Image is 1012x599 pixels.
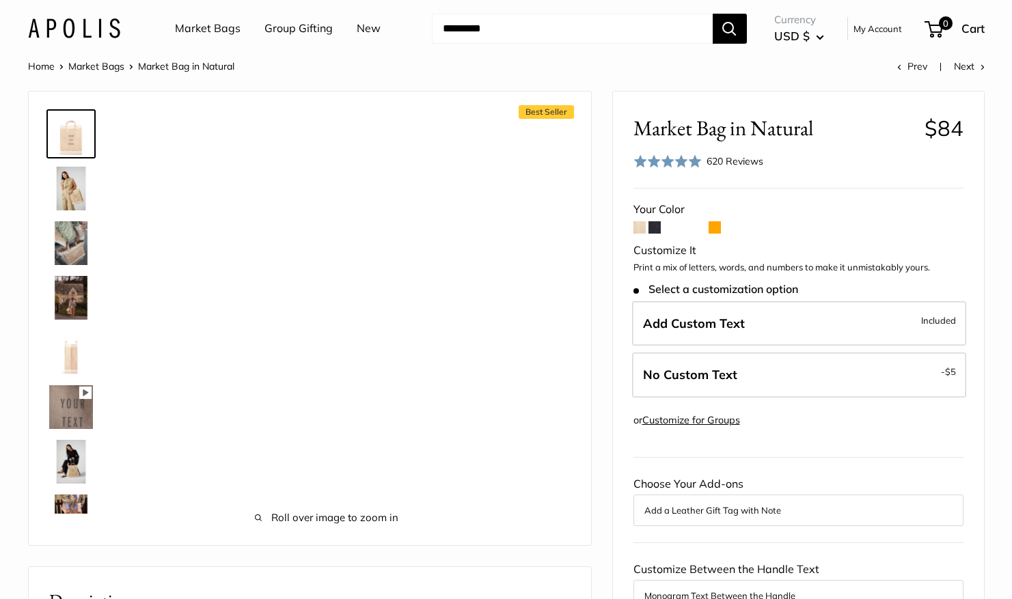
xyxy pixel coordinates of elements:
[49,112,93,156] img: Market Bag in Natural
[643,316,745,331] span: Add Custom Text
[46,437,96,486] a: Market Bag in Natural
[926,18,985,40] a: 0 Cart
[28,60,55,72] a: Home
[49,385,93,429] img: Market Bag in Natural
[46,273,96,322] a: Market Bag in Natural
[49,221,93,265] img: Market Bag in Natural
[633,240,963,261] div: Customize It
[632,301,966,346] label: Add Custom Text
[46,492,96,541] a: Market Bag in Natural
[46,164,96,213] a: Market Bag in Natural
[519,105,574,119] span: Best Seller
[774,29,810,43] span: USD $
[357,18,381,39] a: New
[921,312,956,329] span: Included
[938,16,952,30] span: 0
[632,352,966,398] label: Leave Blank
[49,276,93,320] img: Market Bag in Natural
[713,14,747,44] button: Search
[432,14,713,44] input: Search...
[633,199,963,220] div: Your Color
[49,494,93,538] img: Market Bag in Natural
[68,60,124,72] a: Market Bags
[633,411,740,430] div: or
[644,502,953,518] button: Add a Leather Gift Tag with Note
[925,115,963,141] span: $84
[774,25,824,47] button: USD $
[961,21,985,36] span: Cart
[46,382,96,432] a: Market Bag in Natural
[941,363,956,380] span: -
[46,328,96,377] a: description_13" wide, 18" high, 8" deep; handles: 3.5"
[175,18,241,39] a: Market Bags
[853,20,902,37] a: My Account
[897,60,927,72] a: Prev
[774,10,824,29] span: Currency
[707,155,763,167] span: 620 Reviews
[49,167,93,210] img: Market Bag in Natural
[49,331,93,374] img: description_13" wide, 18" high, 8" deep; handles: 3.5"
[28,57,234,75] nav: Breadcrumb
[642,414,740,426] a: Customize for Groups
[633,474,963,526] div: Choose Your Add-ons
[264,18,333,39] a: Group Gifting
[633,261,963,275] p: Print a mix of letters, words, and numbers to make it unmistakably yours.
[138,60,234,72] span: Market Bag in Natural
[46,219,96,268] a: Market Bag in Natural
[138,508,515,527] span: Roll over image to zoom in
[28,18,120,38] img: Apolis
[954,60,985,72] a: Next
[633,283,798,296] span: Select a customization option
[945,366,956,377] span: $5
[643,367,737,382] span: No Custom Text
[49,440,93,484] img: Market Bag in Natural
[46,109,96,158] a: Market Bag in Natural
[633,115,914,141] span: Market Bag in Natural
